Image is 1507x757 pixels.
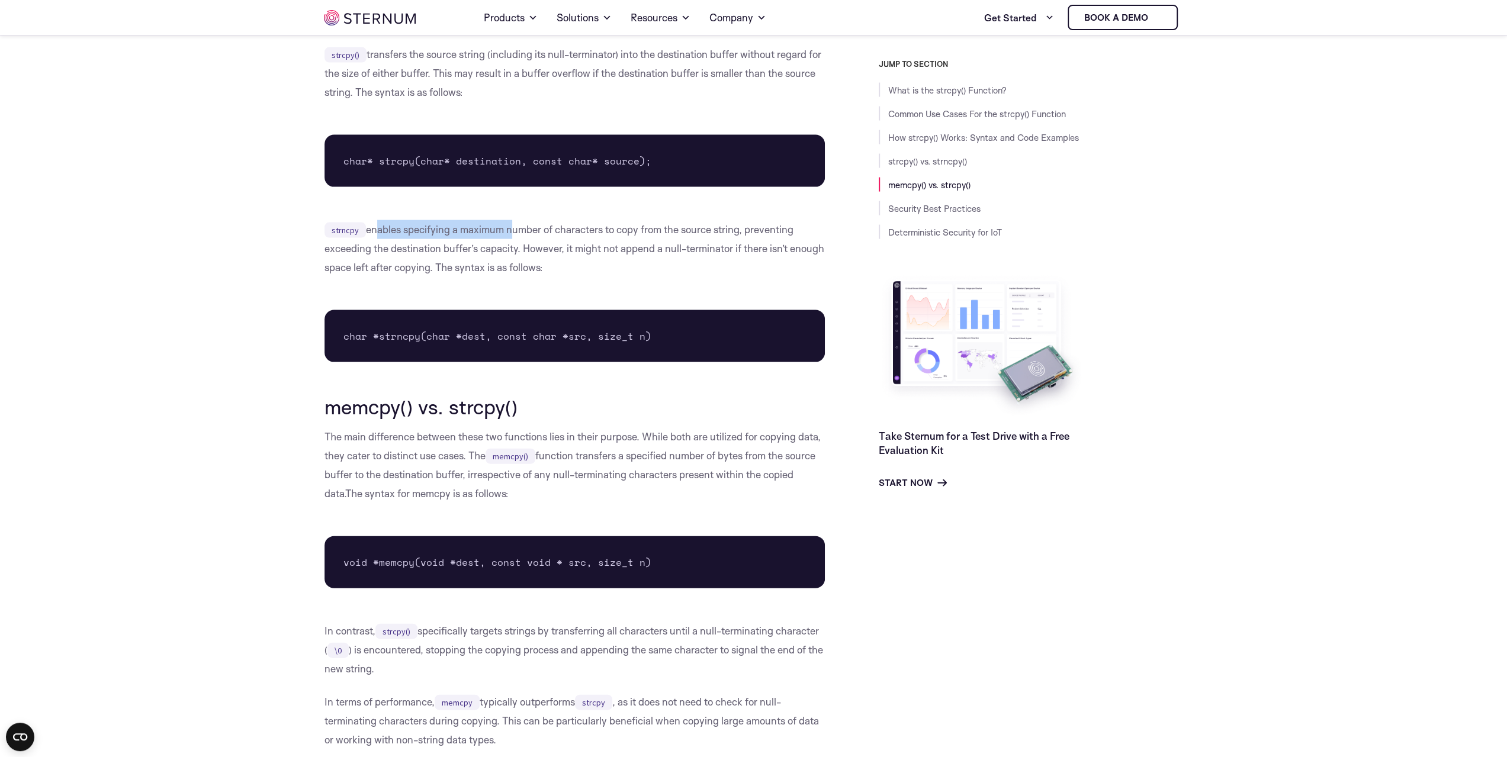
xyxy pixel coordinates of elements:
[324,395,825,418] h2: memcpy() vs. strcpy()
[879,59,1183,69] h3: JUMP TO SECTION
[324,220,825,277] p: enables specifying a maximum number of characters to copy from the source string, preventing exce...
[879,272,1086,420] img: Take Sternum for a Test Drive with a Free Evaluation Kit
[324,536,825,588] pre: void *memcpy(void *dest, const void * src, size_t n)
[888,227,1002,238] a: Deterministic Security for IoT
[6,723,34,751] button: Open CMP widget
[888,108,1066,120] a: Common Use Cases For the strcpy() Function
[484,1,538,34] a: Products
[631,1,690,34] a: Resources
[709,1,766,34] a: Company
[1068,5,1178,30] a: Book a demo
[324,135,825,187] pre: char* strcpy(char* destination, const char* source);
[984,6,1053,30] a: Get Started
[324,427,825,503] p: The main difference between these two functions lies in their purpose. While both are utilized fo...
[324,223,366,238] code: strncpy
[486,449,535,464] code: memcpy()
[557,1,612,34] a: Solutions
[324,10,416,25] img: sternum iot
[879,476,947,490] a: Start Now
[324,45,825,102] p: transfers the source string (including its null-terminator) into the destination buffer without r...
[324,310,825,362] pre: char *strncpy(char *dest, const char *src, size_t n)
[1152,13,1162,22] img: sternum iot
[486,449,535,462] a: memcpy()
[324,47,367,63] code: strcpy()
[327,643,349,658] code: \0
[879,430,1069,456] a: Take Sternum for a Test Drive with a Free Evaluation Kit
[888,85,1007,96] a: What is the strcpy() Function?
[888,156,967,167] a: strcpy() vs. strncpy()
[888,203,981,214] a: Security Best Practices
[888,132,1079,143] a: How strcpy() Works: Syntax and Code Examples
[888,179,971,191] a: memcpy() vs. strcpy()
[324,621,825,678] p: In contrast, specifically targets strings by transferring all characters until a null-terminating...
[375,624,417,639] code: strcpy()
